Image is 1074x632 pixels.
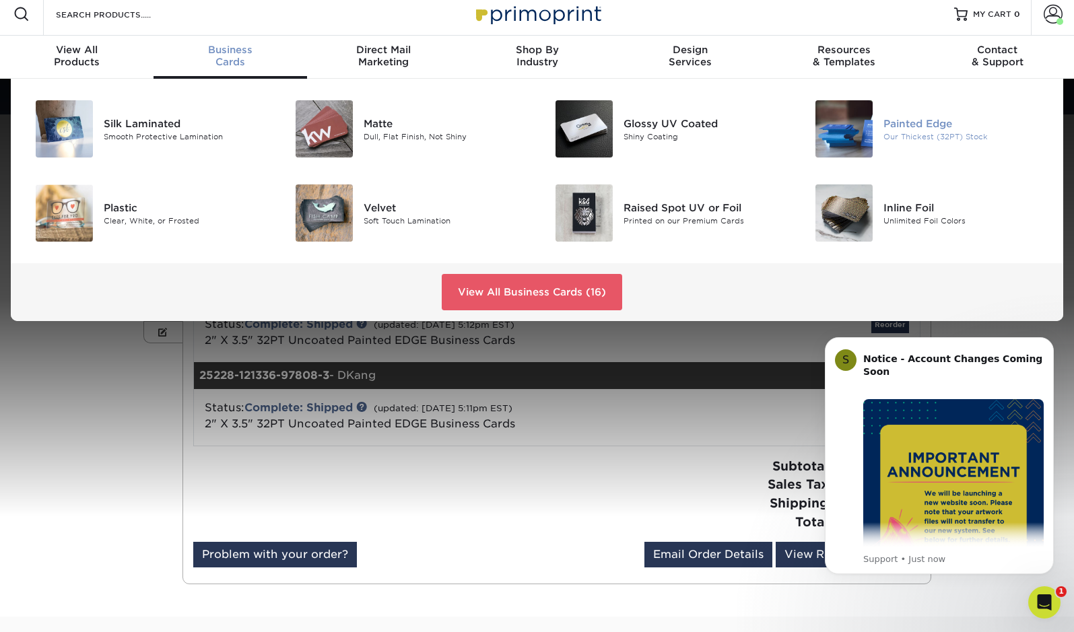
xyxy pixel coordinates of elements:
[807,179,1047,247] a: Inline Foil Business Cards Inline Foil Unlimited Foil Colors
[920,36,1074,79] a: Contact& Support
[1028,586,1061,619] iframe: Intercom live chat
[364,215,527,226] div: Soft Touch Lamination
[27,95,267,163] a: Silk Laminated Business Cards Silk Laminated Smooth Protective Lamination
[613,36,767,79] a: DesignServices
[296,100,353,157] img: Matte Business Cards
[27,179,267,247] a: Plastic Business Cards Plastic Clear, White, or Frosted
[36,100,93,157] img: Silk Laminated Business Cards
[154,44,307,56] span: Business
[442,274,622,310] a: View All Business Cards (16)
[613,44,767,56] span: Design
[883,215,1046,226] div: Unlimited Foil Colors
[104,215,267,226] div: Clear, White, or Frosted
[883,131,1046,142] div: Our Thickest (32PT) Stock
[547,179,787,247] a: Raised Spot UV or Foil Business Cards Raised Spot UV or Foil Printed on our Premium Cards
[461,36,614,79] a: Shop ByIndustry
[104,116,267,131] div: Silk Laminated
[461,44,614,56] span: Shop By
[55,6,186,22] input: SEARCH PRODUCTS.....
[815,100,873,157] img: Painted Edge Business Cards
[364,200,527,215] div: Velvet
[613,44,767,68] div: Services
[883,116,1046,131] div: Painted Edge
[287,95,527,163] a: Matte Business Cards Matte Dull, Flat Finish, Not Shiny
[556,184,613,242] img: Raised Spot UV or Foil Business Cards
[556,100,613,157] img: Glossy UV Coated Business Cards
[547,95,787,163] a: Glossy UV Coated Business Cards Glossy UV Coated Shiny Coating
[767,44,920,68] div: & Templates
[307,44,461,68] div: Marketing
[104,200,267,215] div: Plastic
[883,200,1046,215] div: Inline Foil
[624,215,786,226] div: Printed on our Premium Cards
[154,36,307,79] a: BusinessCards
[104,131,267,142] div: Smooth Protective Lamination
[920,44,1074,56] span: Contact
[795,514,832,529] strong: Total:
[644,542,772,567] a: Email Order Details
[296,184,353,242] img: Velvet Business Cards
[364,131,527,142] div: Dull, Flat Finish, Not Shiny
[805,317,1074,596] iframe: Intercom notifications message
[973,9,1011,20] span: MY CART
[193,542,357,567] a: Problem with your order?
[920,44,1074,68] div: & Support
[461,44,614,68] div: Industry
[807,95,1047,163] a: Painted Edge Business Cards Painted Edge Our Thickest (32PT) Stock
[767,44,920,56] span: Resources
[307,44,461,56] span: Direct Mail
[287,179,527,247] a: Velvet Business Cards Velvet Soft Touch Lamination
[624,200,786,215] div: Raised Spot UV or Foil
[1014,9,1020,19] span: 0
[624,131,786,142] div: Shiny Coating
[624,116,786,131] div: Glossy UV Coated
[1056,586,1067,597] span: 1
[815,184,873,242] img: Inline Foil Business Cards
[776,542,869,567] a: View Receipt
[364,116,527,131] div: Matte
[307,36,461,79] a: Direct MailMarketing
[767,36,920,79] a: Resources& Templates
[154,44,307,68] div: Cards
[36,184,93,242] img: Plastic Business Cards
